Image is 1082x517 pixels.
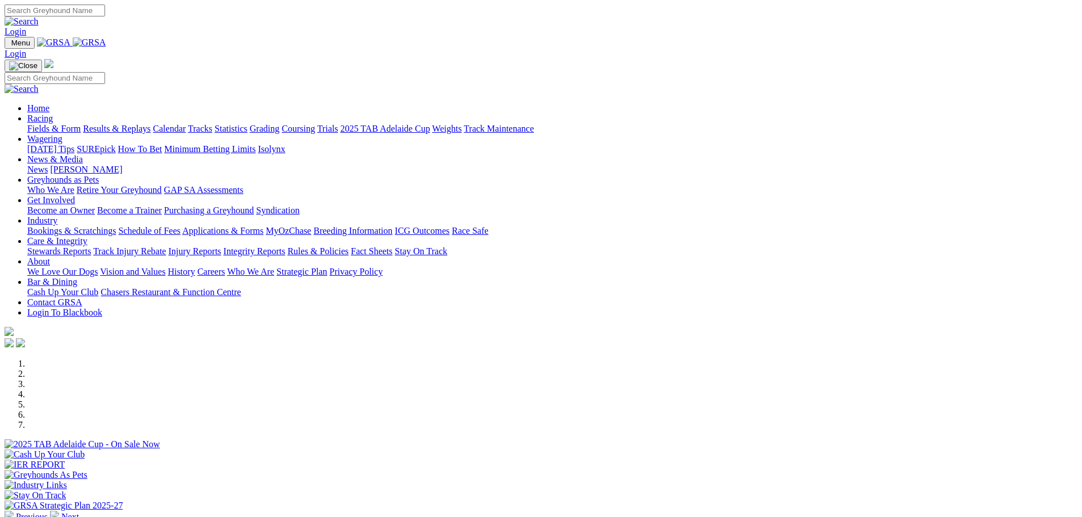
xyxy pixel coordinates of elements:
div: Greyhounds as Pets [27,185,1077,195]
img: GRSA [73,37,106,48]
a: Careers [197,267,225,276]
a: Applications & Forms [182,226,264,236]
a: GAP SA Assessments [164,185,244,195]
img: IER REPORT [5,460,65,470]
a: Bar & Dining [27,277,77,287]
a: [DATE] Tips [27,144,74,154]
a: Rules & Policies [287,246,349,256]
button: Toggle navigation [5,37,35,49]
a: About [27,257,50,266]
div: Racing [27,124,1077,134]
img: Industry Links [5,480,67,490]
a: Chasers Restaurant & Function Centre [101,287,241,297]
a: Login [5,27,26,36]
div: Bar & Dining [27,287,1077,297]
a: Contact GRSA [27,297,82,307]
a: MyOzChase [266,226,311,236]
input: Search [5,5,105,16]
a: News & Media [27,154,83,164]
a: Breeding Information [314,226,392,236]
a: Vision and Values [100,267,165,276]
a: [PERSON_NAME] [50,165,122,174]
a: Racing [27,114,53,123]
a: Schedule of Fees [118,226,180,236]
a: Track Injury Rebate [93,246,166,256]
a: Cash Up Your Club [27,287,98,297]
a: Retire Your Greyhound [77,185,162,195]
a: Login To Blackbook [27,308,102,317]
img: Close [9,61,37,70]
a: ICG Outcomes [395,226,449,236]
a: History [168,267,195,276]
a: Who We Are [27,185,74,195]
a: Industry [27,216,57,225]
a: Race Safe [452,226,488,236]
a: Integrity Reports [223,246,285,256]
a: Become a Trainer [97,205,162,215]
a: Greyhounds as Pets [27,175,99,184]
img: twitter.svg [16,338,25,347]
img: 2025 TAB Adelaide Cup - On Sale Now [5,439,160,449]
a: Statistics [215,124,248,133]
div: Care & Integrity [27,246,1077,257]
a: Syndication [256,205,299,215]
a: Purchasing a Greyhound [164,205,254,215]
img: Search [5,84,39,94]
a: Bookings & Scratchings [27,226,116,236]
a: Injury Reports [168,246,221,256]
img: Greyhounds As Pets [5,470,87,480]
div: Get Involved [27,205,1077,216]
div: Wagering [27,144,1077,154]
a: Results & Replays [83,124,151,133]
a: Fields & Form [27,124,81,133]
a: Fact Sheets [351,246,392,256]
a: Care & Integrity [27,236,87,246]
img: GRSA Strategic Plan 2025-27 [5,501,123,511]
a: News [27,165,48,174]
div: News & Media [27,165,1077,175]
a: Minimum Betting Limits [164,144,256,154]
div: About [27,267,1077,277]
a: Coursing [282,124,315,133]
a: Stewards Reports [27,246,91,256]
button: Toggle navigation [5,60,42,72]
a: SUREpick [77,144,115,154]
a: Get Involved [27,195,75,205]
img: logo-grsa-white.png [44,59,53,68]
a: Grading [250,124,279,133]
span: Menu [11,39,30,47]
a: Calendar [153,124,186,133]
a: Isolynx [258,144,285,154]
a: Tracks [188,124,212,133]
a: We Love Our Dogs [27,267,98,276]
a: Privacy Policy [329,267,383,276]
img: logo-grsa-white.png [5,327,14,336]
a: 2025 TAB Adelaide Cup [340,124,430,133]
a: Become an Owner [27,205,95,215]
img: facebook.svg [5,338,14,347]
div: Industry [27,226,1077,236]
a: Track Maintenance [464,124,534,133]
a: Stay On Track [395,246,447,256]
a: Home [27,103,49,113]
img: Search [5,16,39,27]
a: Trials [317,124,338,133]
a: Weights [432,124,462,133]
a: Wagering [27,134,62,144]
a: Who We Are [227,267,274,276]
a: Login [5,49,26,58]
img: Cash Up Your Club [5,449,85,460]
img: Stay On Track [5,490,66,501]
input: Search [5,72,105,84]
img: GRSA [37,37,70,48]
a: Strategic Plan [277,267,327,276]
a: How To Bet [118,144,162,154]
